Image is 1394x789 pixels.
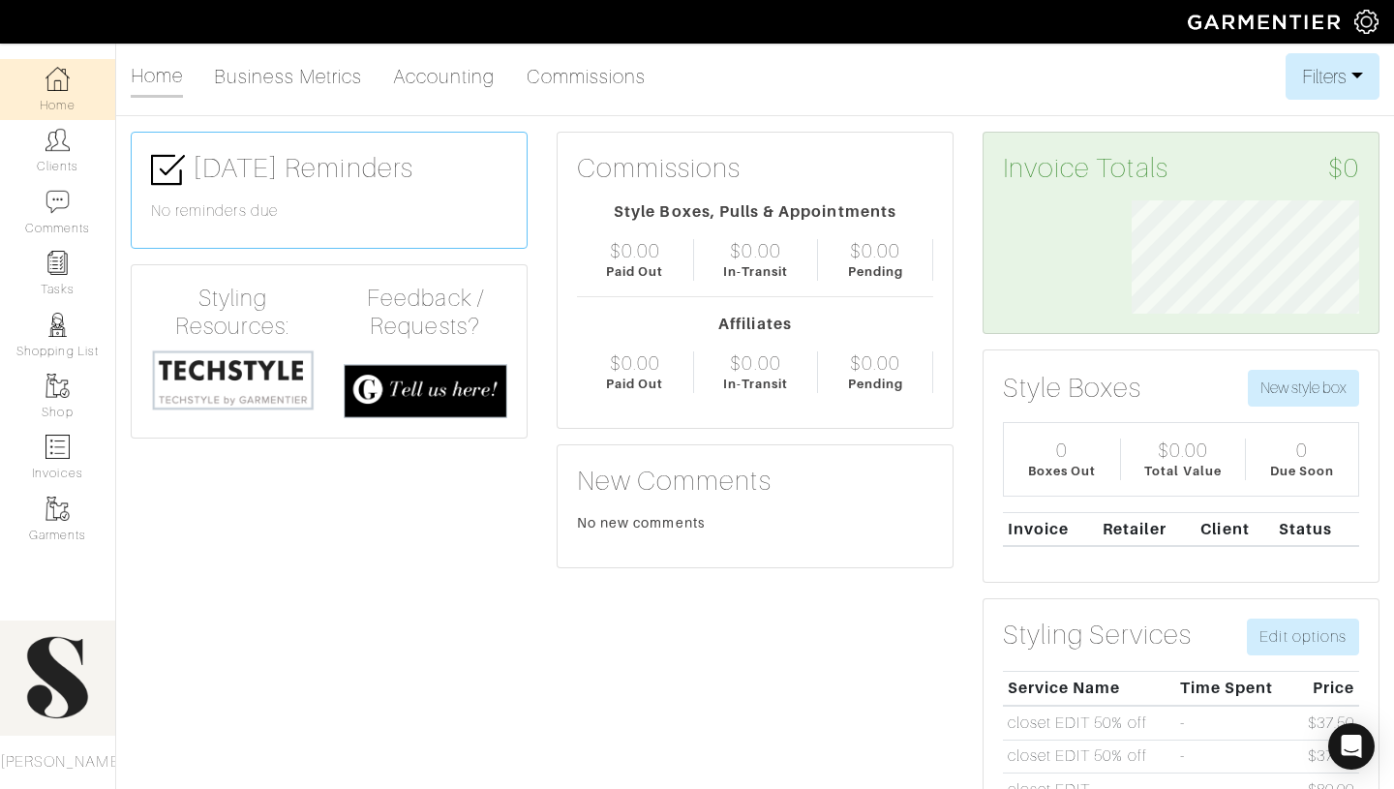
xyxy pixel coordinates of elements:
[214,57,362,96] a: Business Metrics
[1028,462,1096,480] div: Boxes Out
[151,349,315,411] img: techstyle-93310999766a10050dc78ceb7f971a75838126fd19372ce40ba20cdf6a89b94b.png
[577,513,933,532] div: No new comments
[848,375,903,393] div: Pending
[151,153,185,187] img: check-box-icon-36a4915ff3ba2bd8f6e4f29bc755bb66becd62c870f447fc0dd1365fcfddab58.png
[730,351,780,375] div: $0.00
[1056,439,1068,462] div: 0
[1328,152,1359,185] span: $0
[1294,706,1359,740] td: $37.50
[1274,512,1359,546] th: Status
[344,285,507,341] h4: Feedback / Requests?
[1003,152,1359,185] h3: Invoice Totals
[577,152,742,185] h3: Commissions
[1175,672,1294,706] th: Time Spent
[850,351,900,375] div: $0.00
[1197,512,1275,546] th: Client
[1003,672,1175,706] th: Service Name
[131,56,183,98] a: Home
[45,374,70,398] img: garments-icon-b7da505a4dc4fd61783c78ac3ca0ef83fa9d6f193b1c9dc38574b1d14d53ca28.png
[45,435,70,459] img: orders-icon-0abe47150d42831381b5fb84f609e132dff9fe21cb692f30cb5eec754e2cba89.png
[151,285,315,341] h4: Styling Resources:
[610,351,660,375] div: $0.00
[850,239,900,262] div: $0.00
[1003,740,1175,774] td: closet EDIT 50% off
[1286,53,1379,100] button: Filters
[610,239,660,262] div: $0.00
[1158,439,1208,462] div: $0.00
[151,202,507,221] h6: No reminders due
[1248,370,1359,407] button: New style box
[1098,512,1196,546] th: Retailer
[151,152,507,187] h3: [DATE] Reminders
[344,364,507,419] img: feedback_requests-3821251ac2bd56c73c230f3229a5b25d6eb027adea667894f41107c140538ee0.png
[1270,462,1334,480] div: Due Soon
[527,57,647,96] a: Commissions
[577,313,933,336] div: Affiliates
[606,262,663,281] div: Paid Out
[393,57,496,96] a: Accounting
[1354,10,1379,34] img: gear-icon-white-bd11855cb880d31180b6d7d6211b90ccbf57a29d726f0c71d8c61bd08dd39cc2.png
[1003,619,1192,652] h3: Styling Services
[1175,706,1294,740] td: -
[1144,462,1222,480] div: Total Value
[1175,740,1294,774] td: -
[45,251,70,275] img: reminder-icon-8004d30b9f0a5d33ae49ab947aed9ed385cf756f9e5892f1edd6e32f2345188e.png
[1247,619,1359,655] a: Edit options
[45,313,70,337] img: stylists-icon-eb353228a002819b7ec25b43dbf5f0378dd9e0616d9560372ff212230b889e62.png
[723,375,789,393] div: In-Transit
[1178,5,1354,39] img: garmentier-logo-header-white-b43fb05a5012e4ada735d5af1a66efaba907eab6374d6393d1fbf88cb4ef424d.png
[730,239,780,262] div: $0.00
[723,262,789,281] div: In-Transit
[1003,512,1098,546] th: Invoice
[1003,706,1175,740] td: closet EDIT 50% off
[577,465,933,498] h3: New Comments
[1328,723,1375,770] div: Open Intercom Messenger
[1296,439,1308,462] div: 0
[1003,372,1142,405] h3: Style Boxes
[1294,740,1359,774] td: $37.50
[45,190,70,214] img: comment-icon-a0a6a9ef722e966f86d9cbdc48e553b5cf19dbc54f86b18d962a5391bc8f6eb6.png
[577,200,933,224] div: Style Boxes, Pulls & Appointments
[1294,672,1359,706] th: Price
[606,375,663,393] div: Paid Out
[45,497,70,521] img: garments-icon-b7da505a4dc4fd61783c78ac3ca0ef83fa9d6f193b1c9dc38574b1d14d53ca28.png
[848,262,903,281] div: Pending
[45,128,70,152] img: clients-icon-6bae9207a08558b7cb47a8932f037763ab4055f8c8b6bfacd5dc20c3e0201464.png
[45,67,70,91] img: dashboard-icon-dbcd8f5a0b271acd01030246c82b418ddd0df26cd7fceb0bd07c9910d44c42f6.png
